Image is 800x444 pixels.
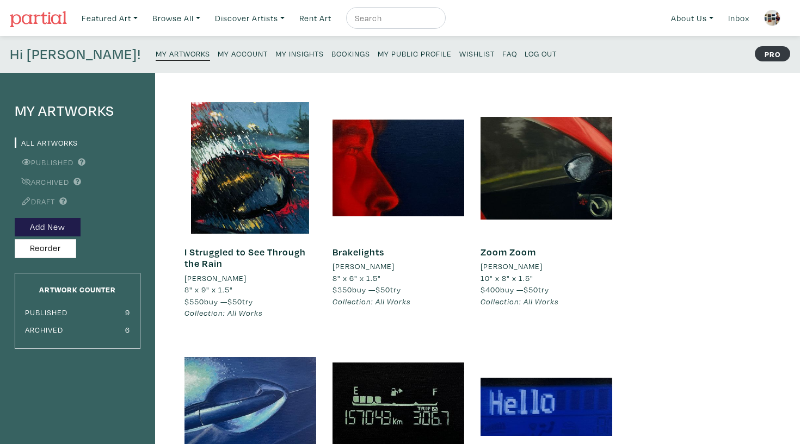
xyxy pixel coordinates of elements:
[15,239,76,258] button: Reorder
[125,324,130,335] small: 6
[481,284,549,295] span: buy — try
[331,46,370,60] a: Bookings
[210,7,290,29] a: Discover Artists
[156,48,210,59] small: My Artworks
[481,296,559,307] em: Collection: All Works
[184,284,233,295] span: 8" x 9" x 1.5"
[25,307,67,317] small: Published
[755,46,790,61] strong: PRO
[275,46,324,60] a: My Insights
[333,260,395,272] li: [PERSON_NAME]
[15,102,140,120] h4: My Artworks
[294,7,336,29] a: Rent Art
[15,218,81,237] button: Add New
[15,196,55,207] a: Draft
[77,7,143,29] a: Featured Art
[184,272,316,284] a: [PERSON_NAME]
[25,324,63,335] small: Archived
[331,48,370,59] small: Bookings
[524,284,538,295] span: $50
[147,7,205,29] a: Browse All
[764,10,780,26] img: phpThumb.php
[125,307,130,317] small: 9
[184,296,253,307] span: buy — try
[227,296,242,307] span: $50
[376,284,390,295] span: $50
[333,273,381,283] span: 8" x 6" x 1.5"
[184,308,263,318] em: Collection: All Works
[333,260,464,272] a: [PERSON_NAME]
[15,137,78,148] a: All Artworks
[184,296,204,307] span: $550
[525,48,557,59] small: Log Out
[39,284,116,295] small: Artwork Counter
[354,11,435,25] input: Search
[184,272,247,284] li: [PERSON_NAME]
[275,48,324,59] small: My Insights
[218,46,268,60] a: My Account
[459,48,495,59] small: Wishlist
[378,46,452,60] a: My Public Profile
[525,46,557,60] a: Log Out
[723,7,754,29] a: Inbox
[333,246,384,258] a: Brakelights
[333,284,352,295] span: $350
[218,48,268,59] small: My Account
[10,46,141,63] h4: Hi [PERSON_NAME]!
[502,48,517,59] small: FAQ
[15,177,69,187] a: Archived
[502,46,517,60] a: FAQ
[481,273,533,283] span: 10" x 8" x 1.5"
[378,48,452,59] small: My Public Profile
[481,260,543,272] li: [PERSON_NAME]
[333,296,411,307] em: Collection: All Works
[15,157,73,167] a: Published
[481,246,536,258] a: Zoom Zoom
[184,246,306,270] a: I Struggled to See Through the Rain
[156,46,210,61] a: My Artworks
[481,260,612,272] a: [PERSON_NAME]
[333,284,401,295] span: buy — try
[459,46,495,60] a: Wishlist
[666,7,718,29] a: About Us
[481,284,500,295] span: $400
